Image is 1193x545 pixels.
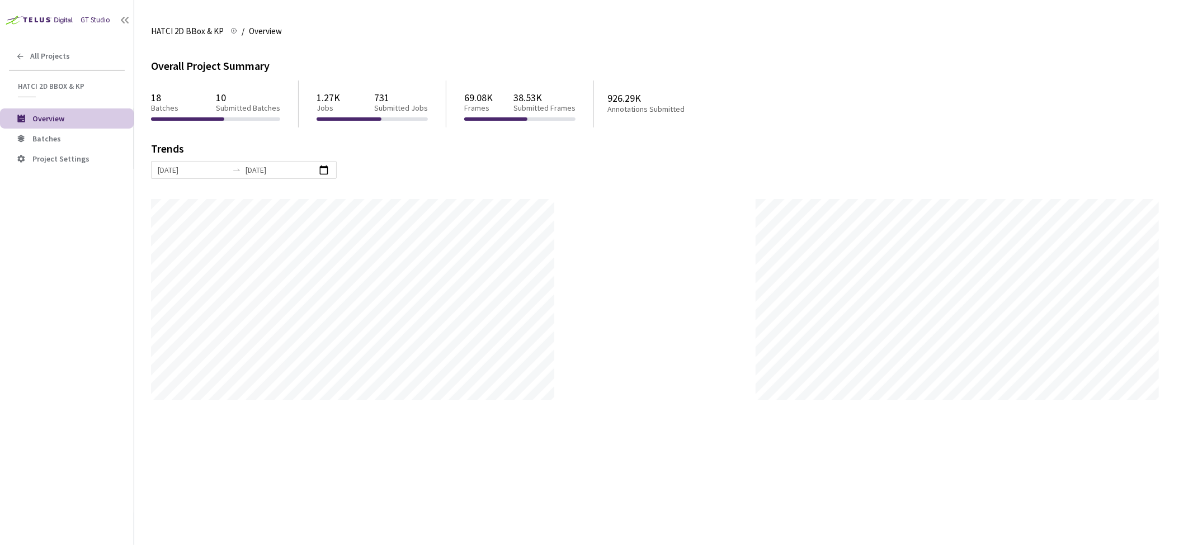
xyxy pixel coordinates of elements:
p: 731 [374,92,428,103]
span: Project Settings [32,154,89,164]
p: 10 [216,92,280,103]
div: Trends [151,143,1161,161]
p: 38.53K [513,92,576,103]
li: / [242,25,244,38]
p: Batches [151,103,178,113]
p: Frames [464,103,493,113]
input: Start date [158,164,228,176]
div: Overall Project Summary [151,58,1176,74]
p: Submitted Jobs [374,103,428,113]
span: Overview [32,113,64,124]
p: Submitted Batches [216,103,280,113]
span: All Projects [30,51,70,61]
p: 18 [151,92,178,103]
span: swap-right [232,165,241,174]
span: HATCI 2D BBox & KP [151,25,224,38]
span: HATCI 2D BBox & KP [18,82,118,91]
span: Batches [32,134,61,144]
div: GT Studio [81,15,110,26]
p: Annotations Submitted [607,105,728,114]
p: 926.29K [607,92,728,104]
span: Overview [249,25,282,38]
p: 1.27K [317,92,340,103]
input: End date [246,164,315,176]
p: Submitted Frames [513,103,576,113]
span: to [232,165,241,174]
p: Jobs [317,103,340,113]
p: 69.08K [464,92,493,103]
